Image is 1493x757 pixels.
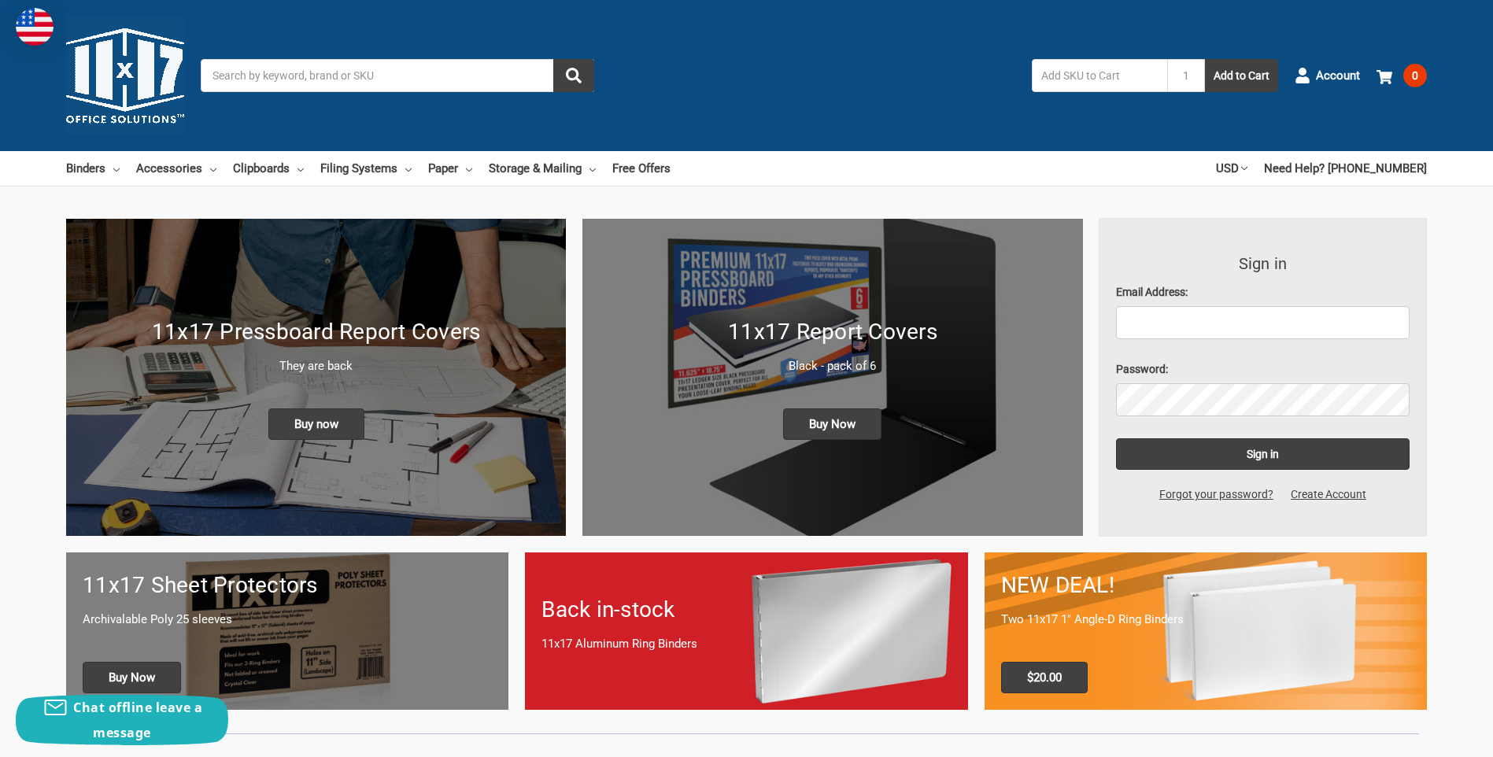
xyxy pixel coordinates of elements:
[1282,486,1375,503] a: Create Account
[582,219,1082,536] img: 11x17 Report Covers
[599,357,1066,375] p: Black - pack of 6
[233,151,304,186] a: Clipboards
[66,151,120,186] a: Binders
[1116,438,1410,470] input: Sign in
[1316,67,1360,85] span: Account
[66,17,184,135] img: 11x17.com
[1363,715,1493,757] iframe: Google Customer Reviews
[1116,252,1410,275] h3: Sign in
[201,59,594,92] input: Search by keyword, brand or SKU
[783,408,881,440] span: Buy Now
[66,219,566,536] img: New 11x17 Pressboard Binders
[1264,151,1427,186] a: Need Help? [PHONE_NUMBER]
[1001,662,1088,693] span: $20.00
[136,151,216,186] a: Accessories
[1403,64,1427,87] span: 0
[541,635,951,653] p: 11x17 Aluminum Ring Binders
[268,408,364,440] span: Buy now
[1295,55,1360,96] a: Account
[1205,59,1278,92] button: Add to Cart
[1151,486,1282,503] a: Forgot your password?
[83,662,181,693] span: Buy Now
[1032,59,1167,92] input: Add SKU to Cart
[83,569,492,602] h1: 11x17 Sheet Protectors
[16,695,228,745] button: Chat offline leave a message
[599,316,1066,349] h1: 11x17 Report Covers
[83,357,549,375] p: They are back
[1001,611,1410,629] p: Two 11x17 1" Angle-D Ring Binders
[66,219,566,536] a: New 11x17 Pressboard Binders 11x17 Pressboard Report Covers They are back Buy now
[428,151,472,186] a: Paper
[1116,284,1410,301] label: Email Address:
[1216,151,1247,186] a: USD
[612,151,671,186] a: Free Offers
[320,151,412,186] a: Filing Systems
[16,8,54,46] img: duty and tax information for United States
[1377,55,1427,96] a: 0
[83,316,549,349] h1: 11x17 Pressboard Report Covers
[525,552,967,709] a: Back in-stock 11x17 Aluminum Ring Binders
[985,552,1427,709] a: 11x17 Binder 2-pack only $20.00 NEW DEAL! Two 11x17 1" Angle-D Ring Binders $20.00
[66,552,508,709] a: 11x17 sheet protectors 11x17 Sheet Protectors Archivalable Poly 25 sleeves Buy Now
[1001,569,1410,602] h1: NEW DEAL!
[1116,361,1410,378] label: Password:
[489,151,596,186] a: Storage & Mailing
[582,219,1082,536] a: 11x17 Report Covers 11x17 Report Covers Black - pack of 6 Buy Now
[541,593,951,626] h1: Back in-stock
[83,611,492,629] p: Archivalable Poly 25 sleeves
[73,699,202,741] span: Chat offline leave a message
